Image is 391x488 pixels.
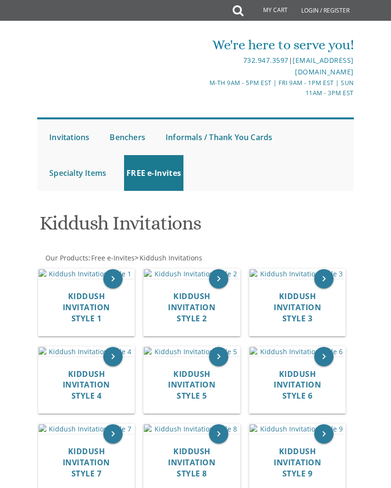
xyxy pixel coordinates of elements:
a: [EMAIL_ADDRESS][DOMAIN_NAME] [293,56,354,76]
a: keyboard_arrow_right [314,424,334,444]
a: FREE e-Invites [124,155,183,191]
a: My Cart [242,1,294,20]
a: Our Products [44,253,88,262]
a: Kiddush Invitation Style 2 [168,292,215,323]
span: Kiddush Invitation Style 4 [63,369,110,402]
a: Kiddush Invitation Style 9 [274,447,321,478]
img: Kiddush Invitation Style 2 [144,269,240,279]
div: | [196,55,353,78]
a: Specialty Items [47,155,109,191]
a: Invitations [47,119,92,155]
span: Kiddush Invitation Style 2 [168,291,215,324]
a: keyboard_arrow_right [314,269,334,288]
a: 732.947.3597 [243,56,289,65]
img: Kiddush Invitation Style 7 [39,424,135,434]
img: Kiddush Invitation Style 1 [39,269,135,279]
span: Free e-Invites [91,253,135,262]
a: Informals / Thank You Cards [163,119,275,155]
a: keyboard_arrow_right [103,424,123,444]
div: : [37,253,354,263]
span: Kiddush Invitations [140,253,202,262]
span: Kiddush Invitation Style 7 [63,446,110,479]
span: Kiddush Invitation Style 9 [274,446,321,479]
a: Kiddush Invitation Style 3 [274,292,321,323]
a: Kiddush Invitation Style 7 [63,447,110,478]
span: Kiddush Invitation Style 8 [168,446,215,479]
img: Kiddush Invitation Style 9 [250,424,346,434]
span: Kiddush Invitation Style 3 [274,291,321,324]
img: Kiddush Invitation Style 5 [144,347,240,357]
a: keyboard_arrow_right [103,347,123,366]
span: Kiddush Invitation Style 6 [274,369,321,402]
div: We're here to serve you! [196,35,353,55]
a: keyboard_arrow_right [314,347,334,366]
a: Kiddush Invitation Style 1 [63,292,110,323]
a: keyboard_arrow_right [209,424,228,444]
img: Kiddush Invitation Style 3 [250,269,346,279]
a: Kiddush Invitation Style 5 [168,370,215,401]
span: Kiddush Invitation Style 5 [168,369,215,402]
a: keyboard_arrow_right [103,269,123,288]
a: keyboard_arrow_right [209,347,228,366]
a: Kiddush Invitation Style 6 [274,370,321,401]
a: Kiddush Invitation Style 4 [63,370,110,401]
img: Kiddush Invitation Style 6 [250,347,346,357]
img: Kiddush Invitation Style 4 [39,347,135,357]
span: Kiddush Invitation Style 1 [63,291,110,324]
a: Kiddush Invitation Style 8 [168,447,215,478]
a: Kiddush Invitations [139,253,202,262]
a: keyboard_arrow_right [209,269,228,288]
span: > [135,253,202,262]
a: Free e-Invites [90,253,135,262]
h1: Kiddush Invitations [40,213,352,241]
div: M-Th 9am - 5pm EST | Fri 9am - 1pm EST | Sun 11am - 3pm EST [196,78,353,99]
a: Benchers [107,119,148,155]
img: Kiddush Invitation Style 8 [144,424,240,434]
